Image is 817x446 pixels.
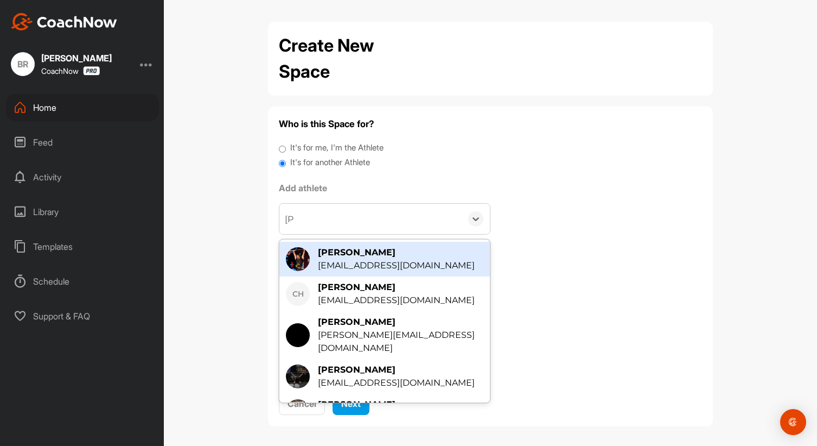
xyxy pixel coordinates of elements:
img: square_2b456ea8eb0773040ffbe8f95fc85f52.jpg [286,399,310,423]
button: Cancel [279,392,325,415]
h2: Create New Space [279,33,425,85]
img: square_4e5d12b643731aba84fefdde2585c33f.jpg [286,365,310,388]
div: Templates [6,233,159,260]
div: [EMAIL_ADDRESS][DOMAIN_NAME] [318,259,475,272]
div: Activity [6,164,159,191]
div: Home [6,94,159,121]
img: square_42e4cd07c9eed1b950a111511810d206.jpg [286,247,310,271]
h4: Who is this Space for? [279,117,702,131]
div: BR [11,52,35,76]
div: [PERSON_NAME][EMAIL_ADDRESS][DOMAIN_NAME] [318,329,483,355]
div: Schedule [6,268,159,295]
div: Open Intercom Messenger [780,409,806,435]
div: Support & FAQ [6,303,159,330]
label: Add athlete [279,181,490,194]
div: CH [286,282,310,306]
img: CoachNow Pro [83,66,100,76]
span: Next [341,398,361,409]
div: [PERSON_NAME] [318,281,475,294]
button: Next [333,392,369,415]
div: Library [6,198,159,225]
div: [PERSON_NAME] [318,316,483,329]
img: square_56dbb963a62f360f27b17893d28c73fa.jpg [286,323,310,347]
label: It's for me, I'm the Athlete [290,142,384,154]
div: [EMAIL_ADDRESS][DOMAIN_NAME] [318,294,475,307]
div: [EMAIL_ADDRESS][DOMAIN_NAME] [318,376,475,390]
div: CoachNow [41,66,100,76]
img: CoachNow [11,13,117,30]
div: [PERSON_NAME] [41,54,112,62]
div: [PERSON_NAME] [318,363,475,376]
label: It's for another Athlete [290,156,370,169]
span: Cancel [288,398,316,409]
div: [PERSON_NAME] [318,246,475,259]
div: [PERSON_NAME] [318,398,475,411]
div: Feed [6,129,159,156]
